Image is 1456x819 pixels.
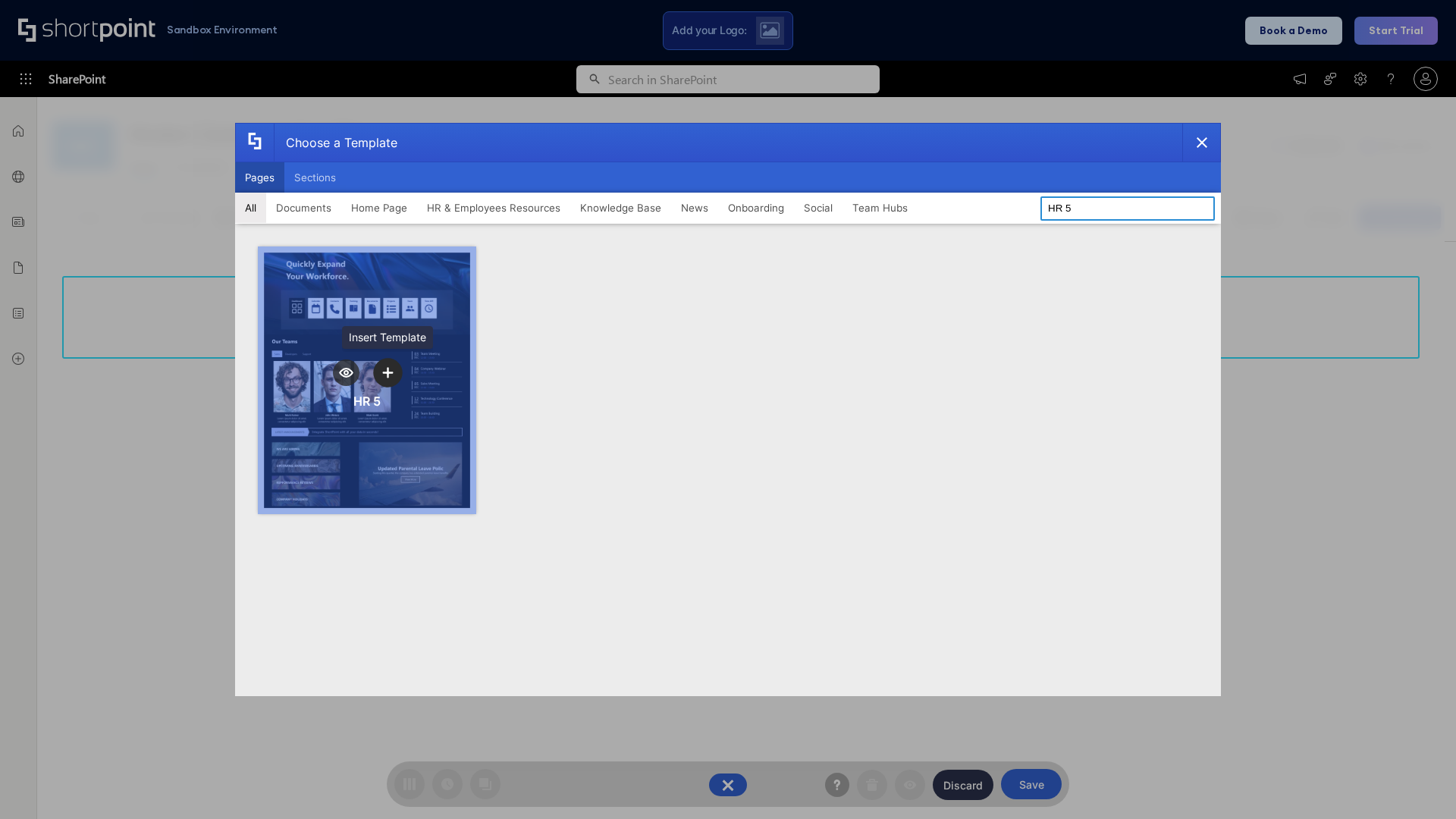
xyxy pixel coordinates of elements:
[794,193,843,223] button: Social
[341,193,417,223] button: Home Page
[266,193,341,223] button: Documents
[671,193,718,223] button: News
[718,193,794,223] button: Onboarding
[843,193,918,223] button: Team Hubs
[1040,196,1215,221] input: Search
[284,162,346,193] button: Sections
[274,124,397,162] div: Choose a Template
[570,193,671,223] button: Knowledge Base
[235,193,266,223] button: All
[1380,746,1456,819] iframe: Chat Widget
[353,394,381,409] div: HR 5
[235,162,284,193] button: Pages
[417,193,570,223] button: HR & Employees Resources
[235,123,1221,696] div: template selector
